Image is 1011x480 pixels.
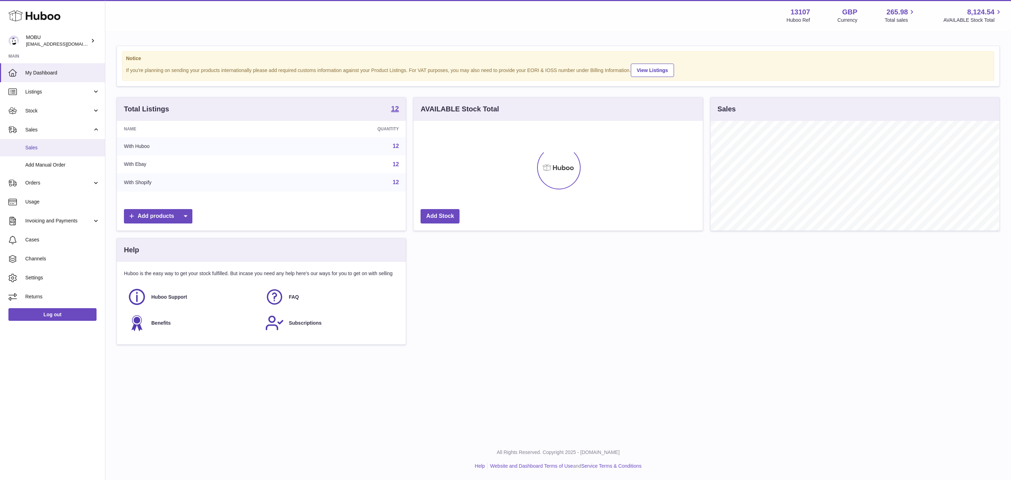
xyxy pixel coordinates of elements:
[127,313,258,332] a: Benefits
[393,161,399,167] a: 12
[25,180,92,186] span: Orders
[289,320,322,326] span: Subscriptions
[25,162,100,168] span: Add Manual Order
[475,463,485,469] a: Help
[289,294,299,300] span: FAQ
[111,449,1005,456] p: All Rights Reserved. Copyright 2025 - [DOMAIN_NAME]
[126,55,990,62] strong: Notice
[488,463,641,469] li: and
[842,7,857,17] strong: GBP
[25,70,100,76] span: My Dashboard
[885,17,916,24] span: Total sales
[8,308,97,321] a: Log out
[25,199,100,205] span: Usage
[124,104,169,114] h3: Total Listings
[117,155,273,174] td: With Ebay
[151,294,187,300] span: Huboo Support
[265,313,396,332] a: Subscriptions
[25,236,100,243] span: Cases
[126,63,990,77] div: If you're planning on sending your products internationally please add required customs informati...
[117,137,273,155] td: With Huboo
[886,7,908,17] span: 265.98
[124,270,399,277] p: Huboo is the easy way to get your stock fulfilled. But incase you need any help here's our ways f...
[393,143,399,149] a: 12
[631,64,674,77] a: View Listings
[26,41,103,47] span: [EMAIL_ADDRESS][DOMAIN_NAME]
[885,7,916,24] a: 265.98 Total sales
[151,320,171,326] span: Benefits
[265,287,396,306] a: FAQ
[273,121,406,137] th: Quantity
[838,17,858,24] div: Currency
[117,173,273,192] td: With Shopify
[8,35,19,46] img: internalAdmin-13107@internal.huboo.com
[25,127,92,133] span: Sales
[787,17,810,24] div: Huboo Ref
[25,274,100,281] span: Settings
[117,121,273,137] th: Name
[124,245,139,255] h3: Help
[490,463,573,469] a: Website and Dashboard Terms of Use
[25,108,92,114] span: Stock
[25,144,100,151] span: Sales
[421,209,460,223] a: Add Stock
[25,218,92,224] span: Invoicing and Payments
[967,7,995,17] span: 8,124.54
[791,7,810,17] strong: 13107
[421,104,499,114] h3: AVAILABLE Stock Total
[25,293,100,300] span: Returns
[581,463,642,469] a: Service Terms & Conditions
[943,17,1003,24] span: AVAILABLE Stock Total
[391,105,399,112] strong: 12
[25,89,92,95] span: Listings
[943,7,1003,24] a: 8,124.54 AVAILABLE Stock Total
[124,209,192,223] a: Add products
[26,34,89,47] div: MOBU
[25,255,100,262] span: Channels
[127,287,258,306] a: Huboo Support
[718,104,736,114] h3: Sales
[393,179,399,185] a: 12
[391,105,399,113] a: 12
